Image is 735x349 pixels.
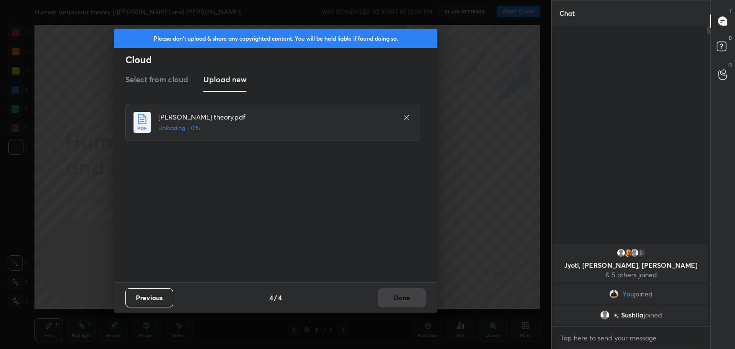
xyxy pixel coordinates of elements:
h5: Uploading... 0% [158,124,393,132]
h2: Cloud [125,54,437,66]
h4: 4 [269,293,273,303]
img: default.png [616,248,626,258]
h4: 4 [278,293,282,303]
img: default.png [630,248,639,258]
button: Previous [125,288,173,307]
img: no-rating-badge.077c3623.svg [613,313,619,318]
h4: / [274,293,277,303]
span: joined [634,290,653,298]
p: Jyoti, [PERSON_NAME], [PERSON_NAME] [560,262,702,269]
div: grid [552,242,710,327]
p: D [729,34,732,42]
div: 5 [636,248,646,258]
h4: [PERSON_NAME] theory.pdf [158,112,393,122]
p: Chat [552,0,582,26]
h3: Upload new [203,74,246,85]
img: default.png [600,310,610,320]
img: ac1245674e8d465aac1aa0ff8abd4772.jpg [609,289,619,299]
p: & 5 others joined [560,271,702,279]
div: Please don't upload & share any copyrighted content. You will be held liable if found doing so. [114,29,437,48]
img: 3 [623,248,633,258]
span: Sushila [621,311,644,319]
span: You [623,290,634,298]
span: joined [644,311,662,319]
p: T [729,8,732,15]
p: G [728,61,732,68]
